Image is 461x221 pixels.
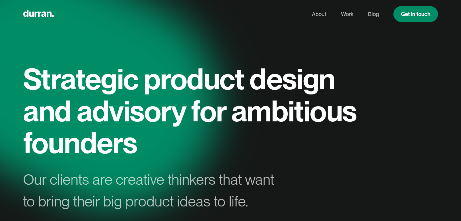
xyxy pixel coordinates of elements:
a: About [312,8,326,20]
a: Get in touch [393,6,438,22]
a: Work [341,8,353,20]
a: home [23,8,54,20]
div: Our clients are creative thinkers that want to bring their big product ideas to life. [23,169,285,212]
h1: Strategic product design and advisory for ambitious founders [23,63,362,159]
a: Blog [368,8,379,20]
